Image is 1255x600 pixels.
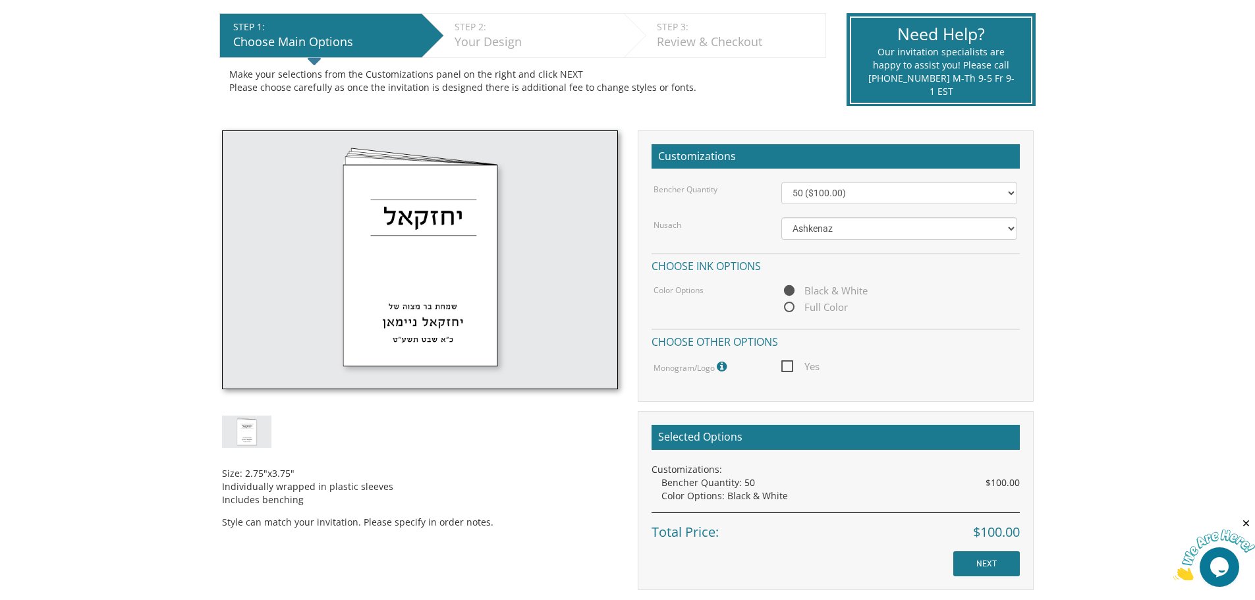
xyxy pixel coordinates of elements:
[229,68,816,94] div: Make your selections from the Customizations panel on the right and click NEXT Please choose care...
[222,448,618,529] div: Style can match your invitation. Please specify in order notes.
[222,493,618,506] li: Includes benching
[654,219,681,231] label: Nusach
[868,45,1015,98] div: Our invitation specialists are happy to assist you! Please call [PHONE_NUMBER] M-Th 9-5 Fr 9-1 EST
[455,34,617,51] div: Your Design
[652,512,1020,542] div: Total Price:
[657,34,819,51] div: Review & Checkout
[781,283,868,299] span: Black & White
[973,523,1020,542] span: $100.00
[222,467,618,480] li: Size: 2.75"x3.75"
[652,463,1020,476] div: Customizations:
[455,20,617,34] div: STEP 2:
[661,476,1020,489] div: Bencher Quantity: 50
[781,299,848,315] span: Full Color
[661,489,1020,503] div: Color Options: Black & White
[222,130,618,389] img: cardstock-mm-style6.jpg
[233,20,415,34] div: STEP 1:
[1173,518,1255,580] iframe: chat widget
[652,425,1020,450] h2: Selected Options
[654,184,717,195] label: Bencher Quantity
[222,480,618,493] li: Individually wrapped in plastic sleeves
[953,551,1020,576] input: NEXT
[654,285,704,296] label: Color Options
[868,22,1015,46] div: Need Help?
[652,329,1020,352] h4: Choose other options
[986,476,1020,489] span: $100.00
[781,358,820,375] span: Yes
[652,253,1020,276] h4: Choose ink options
[222,416,271,448] img: cardstock-mm-style6.jpg
[233,34,415,51] div: Choose Main Options
[657,20,819,34] div: STEP 3:
[652,144,1020,169] h2: Customizations
[654,358,730,375] label: Monogram/Logo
